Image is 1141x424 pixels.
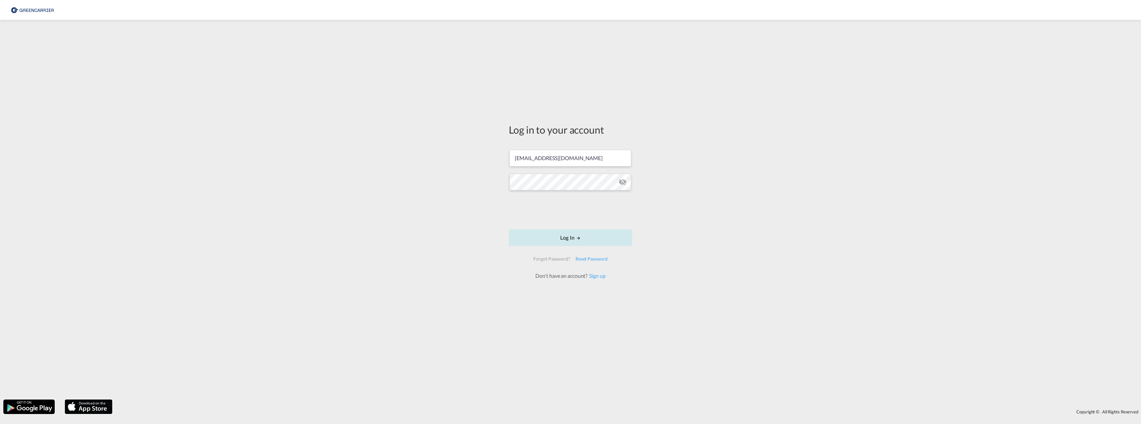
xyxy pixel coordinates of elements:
[619,178,627,186] md-icon: icon-eye-off
[509,229,632,246] button: LOGIN
[587,273,605,279] a: Sign up
[116,406,1141,417] div: Copyright © . All Rights Reserved
[520,197,621,223] iframe: reCAPTCHA
[64,399,113,415] img: apple.png
[509,150,631,166] input: Enter email/phone number
[509,123,632,137] div: Log in to your account
[531,253,572,265] div: Forgot Password?
[528,272,613,279] div: Don't have an account?
[573,253,610,265] div: Reset Password
[10,3,55,18] img: e39c37208afe11efa9cb1d7a6ea7d6f5.png
[3,399,55,415] img: google.png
